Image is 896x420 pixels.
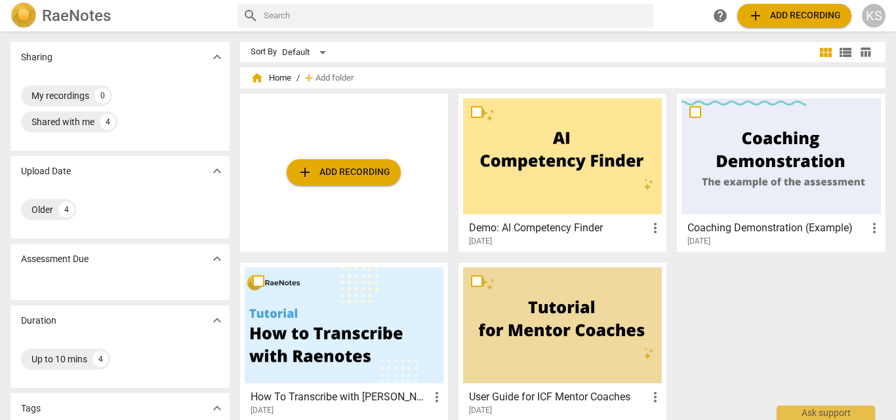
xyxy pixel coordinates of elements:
[469,389,647,405] h3: User Guide for ICF Mentor Coaches
[207,249,227,269] button: Show more
[708,4,732,28] a: Help
[855,43,875,62] button: Table view
[647,389,663,405] span: more_vert
[777,406,875,420] div: Ask support
[429,389,445,405] span: more_vert
[297,164,313,180] span: add
[251,71,291,85] span: Home
[647,220,663,236] span: more_vert
[207,161,227,181] button: Show more
[469,220,647,236] h3: Demo: AI Competency Finder
[209,400,225,416] span: expand_more
[42,7,111,25] h2: RaeNotes
[243,8,258,24] span: search
[316,73,354,83] span: Add folder
[859,46,872,58] span: table_chart
[21,314,56,328] p: Duration
[748,8,841,24] span: Add recording
[251,47,277,57] div: Sort By
[287,159,401,185] button: Upload
[207,47,227,67] button: Show more
[251,405,274,416] span: [DATE]
[264,5,649,26] input: Search
[469,236,492,247] span: [DATE]
[209,313,225,328] span: expand_more
[100,114,115,130] div: 4
[836,43,855,62] button: List view
[296,73,300,83] span: /
[94,88,110,104] div: 0
[463,98,662,246] a: Demo: AI Competency Finder[DATE]
[21,50,52,64] p: Sharing
[207,311,227,330] button: Show more
[251,71,264,85] span: home
[31,89,89,102] div: My recordings
[21,402,41,415] p: Tags
[251,389,429,405] h3: How To Transcribe with RaeNotes
[862,4,886,28] button: KS
[92,351,108,367] div: 4
[10,3,227,29] a: LogoRaeNotes
[209,163,225,179] span: expand_more
[209,251,225,267] span: expand_more
[737,4,851,28] button: Upload
[207,398,227,418] button: Show more
[818,45,834,60] span: view_module
[31,115,94,128] div: Shared with me
[712,8,728,24] span: help
[838,45,853,60] span: view_list
[748,8,764,24] span: add
[209,49,225,65] span: expand_more
[469,405,492,416] span: [DATE]
[31,203,53,216] div: Older
[58,202,74,218] div: 4
[816,43,836,62] button: Tile view
[297,164,390,180] span: Add recording
[687,220,866,236] h3: Coaching Demonstration (Example)
[687,236,710,247] span: [DATE]
[31,353,87,366] div: Up to 10 mins
[21,252,89,266] p: Assessment Due
[10,3,37,29] img: Logo
[682,98,880,246] a: Coaching Demonstration (Example)[DATE]
[302,71,316,85] span: add
[282,42,331,63] div: Default
[866,220,882,236] span: more_vert
[463,267,662,415] a: User Guide for ICF Mentor Coaches[DATE]
[245,267,443,415] a: How To Transcribe with [PERSON_NAME][DATE]
[21,164,71,178] p: Upload Date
